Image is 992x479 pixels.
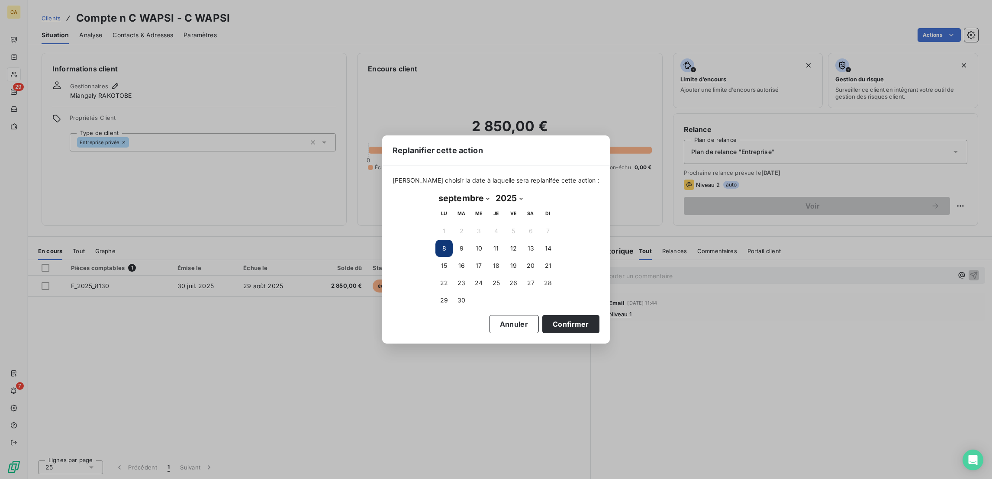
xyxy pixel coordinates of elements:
[505,240,522,257] button: 12
[539,274,557,292] button: 28
[487,205,505,222] th: jeudi
[453,240,470,257] button: 9
[435,274,453,292] button: 22
[505,222,522,240] button: 5
[522,257,539,274] button: 20
[470,257,487,274] button: 17
[487,240,505,257] button: 11
[470,240,487,257] button: 10
[453,222,470,240] button: 2
[435,222,453,240] button: 1
[487,222,505,240] button: 4
[470,205,487,222] th: mercredi
[963,450,983,470] div: Open Intercom Messenger
[435,257,453,274] button: 15
[522,222,539,240] button: 6
[539,222,557,240] button: 7
[453,292,470,309] button: 30
[489,315,539,333] button: Annuler
[453,257,470,274] button: 16
[393,145,483,156] span: Replanifier cette action
[505,205,522,222] th: vendredi
[539,205,557,222] th: dimanche
[522,240,539,257] button: 13
[487,274,505,292] button: 25
[505,274,522,292] button: 26
[470,274,487,292] button: 24
[453,205,470,222] th: mardi
[487,257,505,274] button: 18
[435,240,453,257] button: 8
[435,205,453,222] th: lundi
[435,292,453,309] button: 29
[539,257,557,274] button: 21
[505,257,522,274] button: 19
[522,274,539,292] button: 27
[393,176,599,185] span: [PERSON_NAME] choisir la date à laquelle sera replanifée cette action :
[539,240,557,257] button: 14
[542,315,599,333] button: Confirmer
[522,205,539,222] th: samedi
[453,274,470,292] button: 23
[470,222,487,240] button: 3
